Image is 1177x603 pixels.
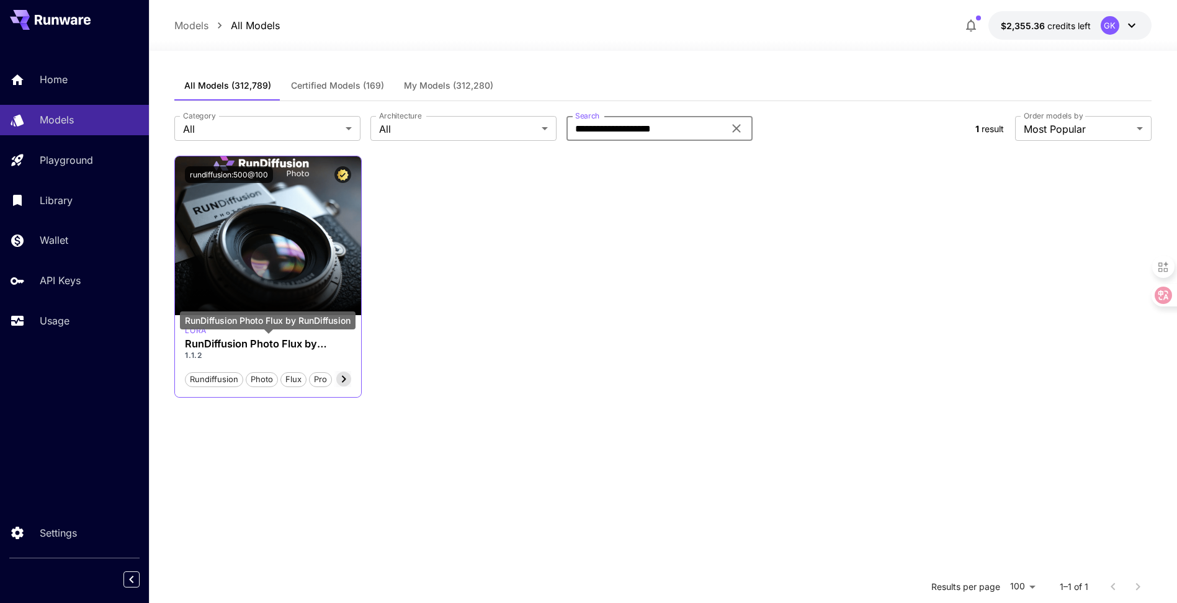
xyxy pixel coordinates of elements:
label: Category [183,110,216,121]
div: 100 [1005,578,1040,596]
button: pro [309,371,332,387]
a: Models [174,18,208,33]
span: result [982,123,1004,134]
label: Order models by [1024,110,1083,121]
h3: RunDiffusion Photo Flux by RunDiffusion [185,338,351,350]
span: Most Popular [1024,122,1132,136]
p: Library [40,193,73,208]
button: Collapse sidebar [123,571,140,587]
p: API Keys [40,273,81,288]
span: All [183,122,341,136]
button: rundiffusion:500@100 [185,166,273,183]
div: $2,355.35583 [1001,19,1091,32]
span: All [379,122,537,136]
p: Models [40,112,74,127]
span: rundiffusion [186,373,243,386]
a: All Models [231,18,280,33]
button: $2,355.35583GK [988,11,1152,40]
span: flux [281,373,306,386]
div: GK [1101,16,1119,35]
span: $2,355.36 [1001,20,1047,31]
span: All Models (312,789) [184,80,271,91]
label: Search [575,110,599,121]
span: 1 [975,123,979,134]
span: pro [310,373,331,386]
span: photo [246,373,277,386]
p: 1.1.2 [185,350,351,361]
span: Certified Models (169) [291,80,384,91]
p: Results per page [931,581,1000,593]
span: credits left [1047,20,1091,31]
label: Architecture [379,110,421,121]
p: 1–1 of 1 [1060,581,1088,593]
p: Usage [40,313,69,328]
span: My Models (312,280) [404,80,493,91]
p: Wallet [40,233,68,248]
button: Certified Model – Vetted for best performance and includes a commercial license. [334,166,351,183]
div: Collapse sidebar [133,568,149,591]
p: Playground [40,153,93,167]
button: flux [280,371,307,387]
p: Settings [40,525,77,540]
nav: breadcrumb [174,18,280,33]
p: Home [40,72,68,87]
div: RunDiffusion Photo Flux by RunDiffusion [180,311,356,329]
button: photo [246,371,278,387]
button: rundiffusion [185,371,243,387]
